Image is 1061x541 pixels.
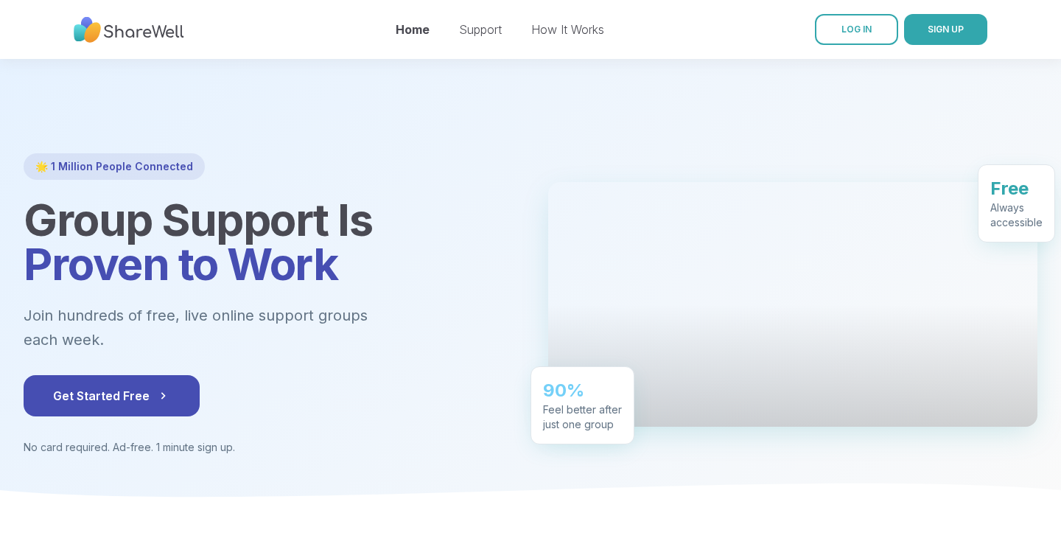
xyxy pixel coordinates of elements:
div: Feel better after just one group [543,402,622,431]
a: How It Works [531,22,604,37]
div: 90% [543,378,622,402]
span: SIGN UP [928,24,964,35]
button: SIGN UP [904,14,987,45]
p: Join hundreds of free, live online support groups each week. [24,304,448,352]
span: Get Started Free [53,387,170,405]
h1: Group Support Is [24,198,513,286]
span: LOG IN [841,24,872,35]
a: LOG IN [815,14,898,45]
button: Get Started Free [24,375,200,416]
img: ShareWell Nav Logo [74,10,184,50]
a: Support [459,22,502,37]
span: Proven to Work [24,237,337,290]
div: Free [990,176,1043,200]
a: Home [396,22,430,37]
p: No card required. Ad-free. 1 minute sign up. [24,440,513,455]
div: Always accessible [990,200,1043,229]
div: 🌟 1 Million People Connected [24,153,205,180]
